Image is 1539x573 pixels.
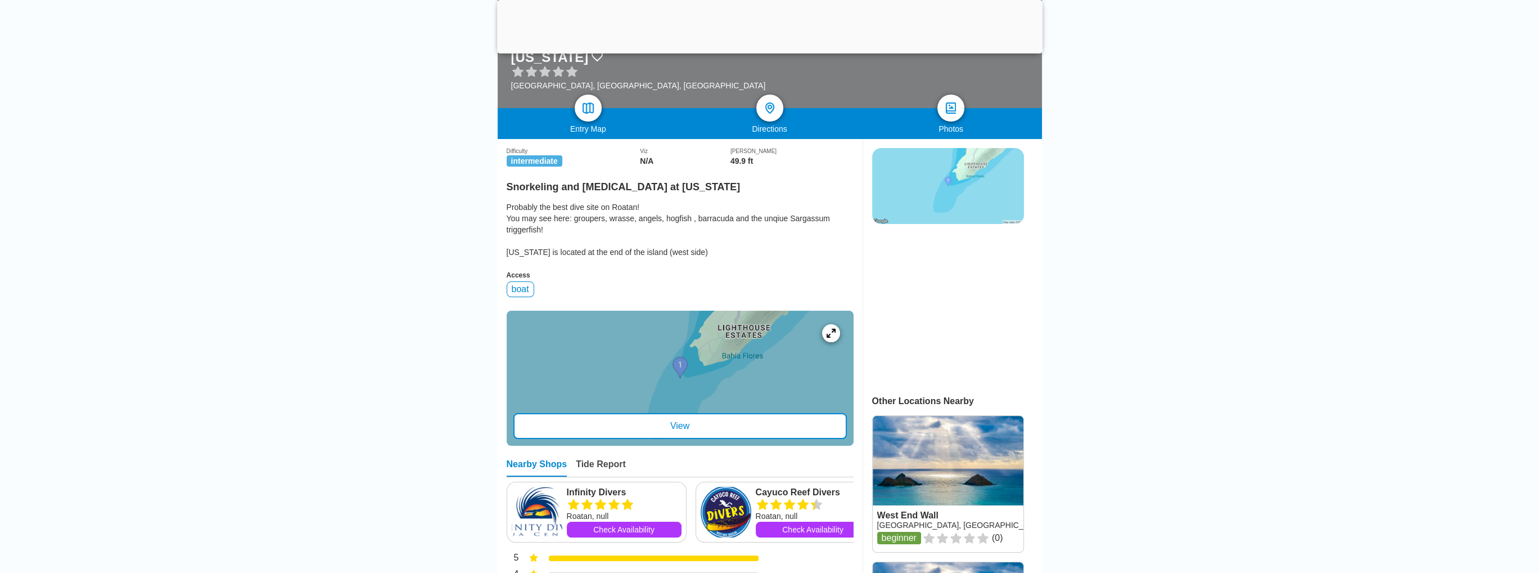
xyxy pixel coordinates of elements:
[507,459,567,477] div: Nearby Shops
[567,487,682,498] a: Infinity Divers
[944,101,958,115] img: photos
[575,95,602,122] a: map
[498,124,679,133] div: Entry Map
[730,148,854,154] div: [PERSON_NAME]
[937,95,964,122] a: photos
[567,511,682,522] div: Roatan, null
[730,156,854,165] div: 49.9 ft
[756,522,870,538] a: Check Availability
[507,148,640,154] div: Difficulty
[513,413,847,439] div: View
[507,155,562,167] span: intermediate
[763,101,777,115] img: directions
[872,235,1023,376] iframe: Advertisement
[872,396,1042,406] div: Other Locations Nearby
[507,202,854,258] div: Probably the best dive site on Roatan! You may see here: groupers, wrasse, angels, hogfish , barr...
[507,311,854,446] a: entry mapView
[701,487,751,538] img: Cayuco Reef Divers
[567,522,682,538] a: Check Availability
[576,459,626,477] div: Tide Report
[640,148,730,154] div: Viz
[511,50,589,65] h1: [US_STATE]
[581,101,595,115] img: map
[756,487,870,498] a: Cayuco Reef Divers
[860,124,1042,133] div: Photos
[640,156,730,165] div: N/A
[756,511,870,522] div: Roatan, null
[507,552,519,566] div: 5
[872,148,1024,224] img: staticmap
[679,124,860,133] div: Directions
[507,271,854,279] div: Access
[507,174,854,193] h2: Snorkeling and [MEDICAL_DATA] at [US_STATE]
[512,487,562,538] img: Infinity Divers
[511,81,766,90] div: [GEOGRAPHIC_DATA], [GEOGRAPHIC_DATA], [GEOGRAPHIC_DATA]
[507,281,534,297] div: boat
